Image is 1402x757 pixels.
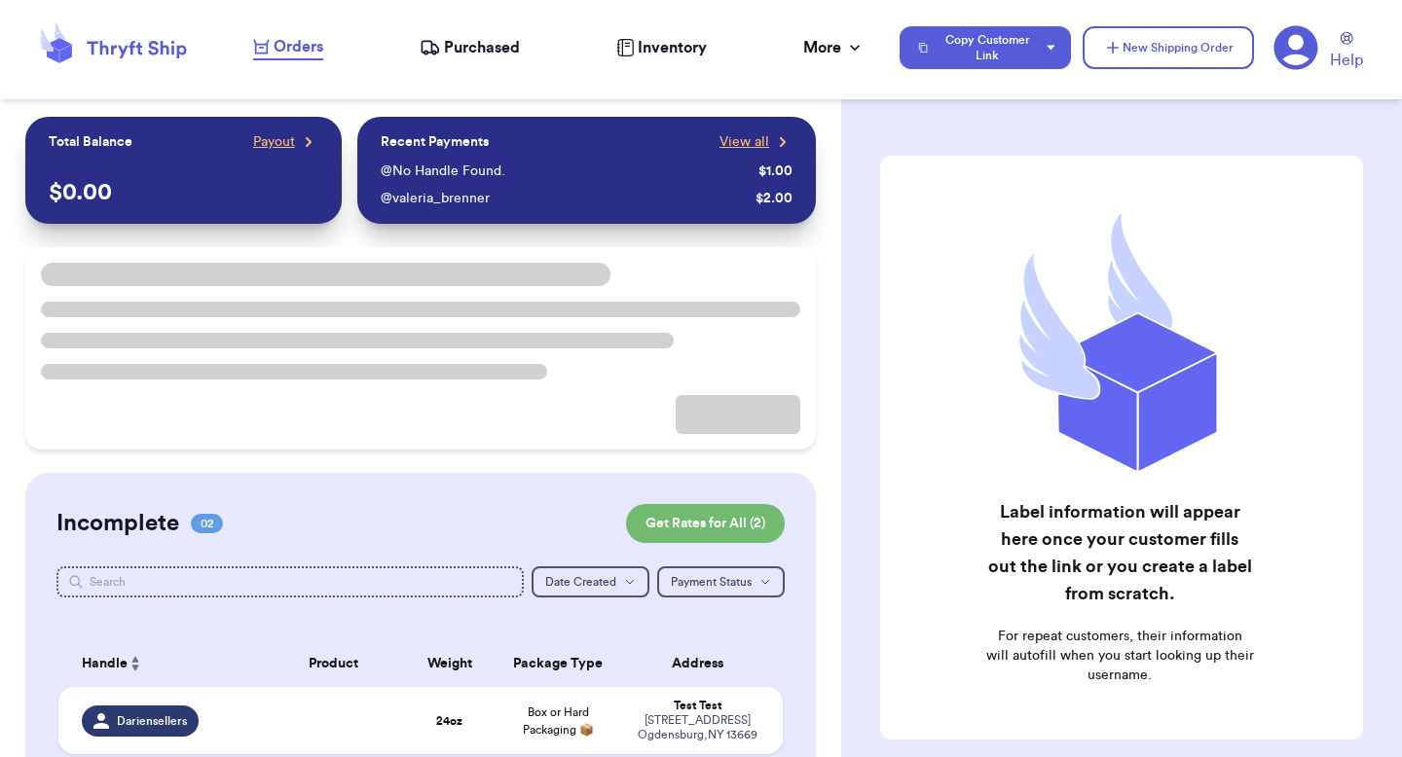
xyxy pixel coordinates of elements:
span: Date Created [545,576,616,588]
a: Help [1330,32,1363,72]
span: View all [719,132,769,152]
button: Sort ascending [128,652,143,675]
h2: Label information will appear here once your customer fills out the link or you create a label fr... [985,498,1254,607]
span: Orders [274,35,323,58]
span: Inventory [638,36,707,59]
th: Weight [406,640,493,687]
span: Payment Status [671,576,752,588]
span: Help [1330,49,1363,72]
div: $ 1.00 [758,162,793,181]
p: $ 0.00 [49,177,318,208]
div: More [803,36,865,59]
th: Package Type [493,640,623,687]
div: [STREET_ADDRESS] Ogdensburg , NY 13669 [635,713,759,742]
div: $ 2.00 [756,189,793,208]
h2: Incomplete [56,508,179,539]
button: Payment Status [657,566,785,597]
a: Orders [253,35,323,60]
strong: 24 oz [436,715,462,727]
span: Dariensellers [117,713,187,729]
p: For repeat customers, their information will autofill when you start looking up their username. [985,627,1254,685]
div: Test Test [635,699,759,713]
button: Date Created [532,566,649,597]
div: @ No Handle Found. [381,162,751,181]
button: Get Rates for All (2) [626,504,785,543]
button: Copy Customer Link [900,26,1071,69]
span: Purchased [444,36,520,59]
a: Inventory [616,36,707,59]
span: 02 [191,514,223,533]
th: Product [261,640,406,687]
span: Payout [253,132,295,152]
span: Handle [82,654,128,674]
input: Search [56,566,524,597]
button: New Shipping Order [1083,26,1254,69]
p: Recent Payments [381,132,489,152]
a: Payout [253,132,318,152]
a: View all [719,132,793,152]
th: Address [623,640,783,687]
span: Box or Hard Packaging 📦 [523,706,594,736]
div: @ valeria_brenner [381,189,748,208]
a: Purchased [420,36,520,59]
p: Total Balance [49,132,132,152]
